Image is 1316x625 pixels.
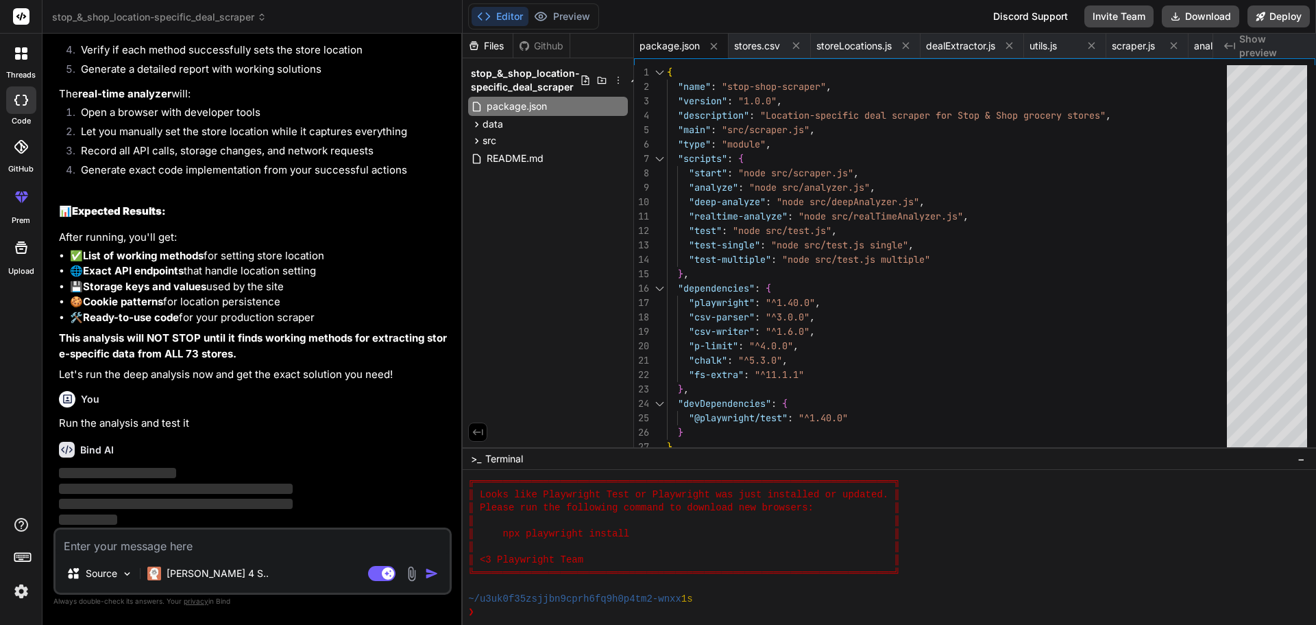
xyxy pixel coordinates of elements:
[472,7,528,26] button: Editor
[634,339,649,353] div: 20
[634,382,649,397] div: 23
[634,368,649,382] div: 22
[70,279,449,295] li: 💾 used by the site
[83,249,204,262] strong: List of working methods
[59,416,449,432] p: Run the analysis and test it
[722,123,809,136] span: "src/scraper.js"
[689,253,771,266] span: "test-multiple"
[683,383,689,395] span: ,
[634,267,649,281] div: 15
[771,397,777,410] span: :
[650,65,668,80] div: Click to collapse the range.
[722,138,766,150] span: "module"
[639,39,700,53] span: package.json
[689,296,755,309] span: "playwright"
[782,397,788,410] span: {
[689,196,766,208] span: "deep-analyze"
[184,597,208,605] span: privacy
[70,124,449,143] li: Let you manually set the store location while it captures everything
[59,468,176,478] span: ‌
[1106,109,1111,121] span: ,
[634,180,649,195] div: 9
[826,80,831,93] span: ,
[634,325,649,339] div: 19
[483,134,496,148] span: src
[59,515,117,525] span: ‌
[634,224,649,238] div: 12
[734,39,780,53] span: stores.csv
[404,566,419,582] img: attachment
[650,152,668,166] div: Click to collapse the range.
[59,367,449,383] p: Let's run the deep analysis now and get the exact solution you need!
[678,268,683,280] span: }
[513,39,570,53] div: Github
[678,123,711,136] span: "main"
[86,567,117,580] p: Source
[70,105,449,124] li: Open a browser with developer tools
[678,397,771,410] span: "devDependencies"
[766,296,815,309] span: "^1.40.0"
[70,43,449,62] li: Verify if each method successfully sets the store location
[711,123,716,136] span: :
[727,152,733,165] span: :
[809,325,815,338] span: ,
[167,567,269,580] p: [PERSON_NAME] 4 S..
[72,204,166,217] strong: Expected Results:
[815,296,820,309] span: ,
[738,167,853,179] span: "node src/scraper.js"
[809,123,815,136] span: ,
[83,280,206,293] strong: Storage keys and values
[12,215,30,226] label: prem
[634,310,649,325] div: 18
[788,412,793,424] span: :
[83,311,179,324] strong: Ready-to-use code
[749,340,793,352] span: "^4.0.0"
[634,152,649,166] div: 7
[766,282,771,294] span: {
[10,580,33,603] img: settings
[738,152,744,165] span: {
[8,163,34,175] label: GitHub
[831,224,837,237] span: ,
[816,39,892,53] span: storeLocations.js
[766,138,771,150] span: ,
[471,67,580,94] span: stop_&_shop_location-specific_deal_scraper
[749,181,870,193] span: "node src/analyzer.js"
[83,264,184,277] strong: Exact API endpoints
[678,152,727,165] span: "scripts"
[788,210,793,222] span: :
[59,204,449,220] h2: 📊
[1247,5,1310,27] button: Deploy
[78,87,171,100] strong: real-time analyzer
[468,606,475,619] span: ❯
[634,209,649,224] div: 11
[985,5,1076,27] div: Discord Support
[1297,452,1305,466] span: −
[678,80,711,93] span: "name"
[81,392,99,406] h6: You
[634,108,649,123] div: 4
[689,224,722,237] span: "test"
[678,109,749,121] span: "description"
[634,440,649,454] div: 27
[963,210,968,222] span: ,
[59,499,293,509] span: ‌
[760,239,766,251] span: :
[733,224,831,237] span: "node src/test.js"
[59,331,447,360] strong: This analysis will NOT STOP until it finds working methods for extracting store-specific data fro...
[755,325,760,338] span: :
[634,166,649,180] div: 8
[678,282,755,294] span: "dependencies"
[70,294,449,310] li: 🍪 for location persistence
[771,239,908,251] span: "node src/test.js single"
[766,311,809,323] span: "^3.0.0"
[766,196,771,208] span: :
[634,238,649,252] div: 13
[809,311,815,323] span: ,
[760,109,1034,121] span: "Location-specific deal scraper for Stop & Shop gr
[755,282,760,294] span: :
[727,354,733,366] span: :
[634,80,649,94] div: 2
[80,443,114,457] h6: Bind AI
[70,263,449,279] li: 🌐 that handle location setting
